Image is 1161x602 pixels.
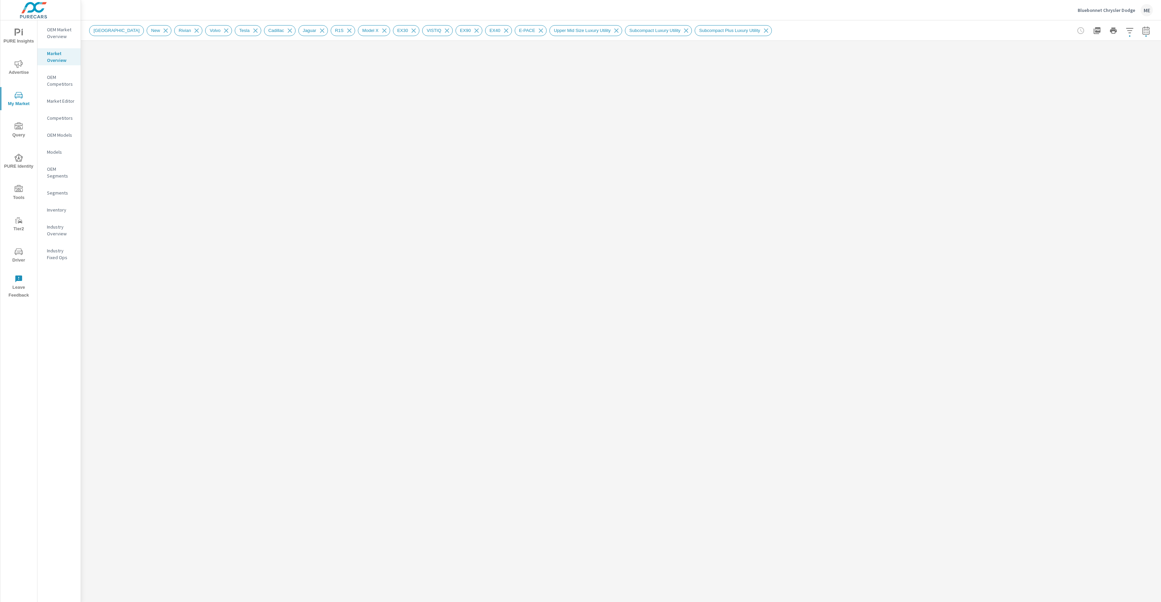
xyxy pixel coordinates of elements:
div: Subcompact Plus Luxury Utility [695,25,772,36]
span: Tesla [235,28,253,33]
div: ME [1141,4,1153,16]
div: R1S [331,25,355,36]
div: VISTIQ [422,25,453,36]
div: OEM Competitors [37,72,81,89]
div: Segments [37,188,81,198]
div: Industry Fixed Ops [37,246,81,263]
p: Market Overview [47,50,75,64]
div: Competitors [37,113,81,123]
p: Models [47,149,75,155]
div: Subcompact Luxury Utility [625,25,692,36]
div: Jaguar [298,25,328,36]
span: Cadillac [264,28,288,33]
span: My Market [2,91,35,108]
span: Subcompact Plus Luxury Utility [695,28,764,33]
span: Volvo [205,28,225,33]
div: Rivian [174,25,202,36]
div: EX30 [393,25,420,36]
span: Tools [2,185,35,202]
div: Market Editor [37,96,81,106]
p: Inventory [47,206,75,213]
div: Models [37,147,81,157]
div: Tesla [235,25,261,36]
button: "Export Report to PDF" [1090,24,1104,37]
span: EX40 [485,28,504,33]
span: PURE Identity [2,154,35,170]
p: Segments [47,189,75,196]
span: Tier2 [2,216,35,233]
span: R1S [331,28,348,33]
div: Volvo [205,25,232,36]
div: OEM Segments [37,164,81,181]
p: Bluebonnet Chrysler Dodge [1078,7,1135,13]
span: Jaguar [299,28,320,33]
p: OEM Market Overview [47,26,75,40]
span: EX30 [393,28,412,33]
div: Industry Overview [37,222,81,239]
button: Apply Filters [1123,24,1137,37]
span: Driver [2,248,35,264]
div: OEM Models [37,130,81,140]
span: Query [2,122,35,139]
span: Rivian [175,28,195,33]
div: EX40 [485,25,512,36]
div: Cadillac [264,25,296,36]
div: New [147,25,171,36]
p: Market Editor [47,98,75,104]
div: Inventory [37,205,81,215]
span: PURE Insights [2,29,35,45]
span: E-PACE [515,28,539,33]
p: Industry Fixed Ops [47,247,75,261]
div: EX90 [455,25,482,36]
p: Competitors [47,115,75,121]
div: E-PACE [515,25,547,36]
div: Upper Mid Size Luxury Utility [549,25,622,36]
span: Leave Feedback [2,275,35,299]
div: OEM Market Overview [37,24,81,41]
span: Model X [358,28,383,33]
span: New [147,28,164,33]
span: Subcompact Luxury Utility [625,28,684,33]
p: Industry Overview [47,223,75,237]
div: Model X [358,25,390,36]
div: nav menu [0,20,37,302]
p: OEM Segments [47,166,75,179]
button: Select Date Range [1139,24,1153,37]
span: Upper Mid Size Luxury Utility [550,28,615,33]
p: OEM Competitors [47,74,75,87]
span: Advertise [2,60,35,77]
p: OEM Models [47,132,75,138]
button: Print Report [1107,24,1120,37]
span: [GEOGRAPHIC_DATA] [89,28,144,33]
span: EX90 [456,28,475,33]
span: VISTIQ [422,28,445,33]
div: Market Overview [37,48,81,65]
